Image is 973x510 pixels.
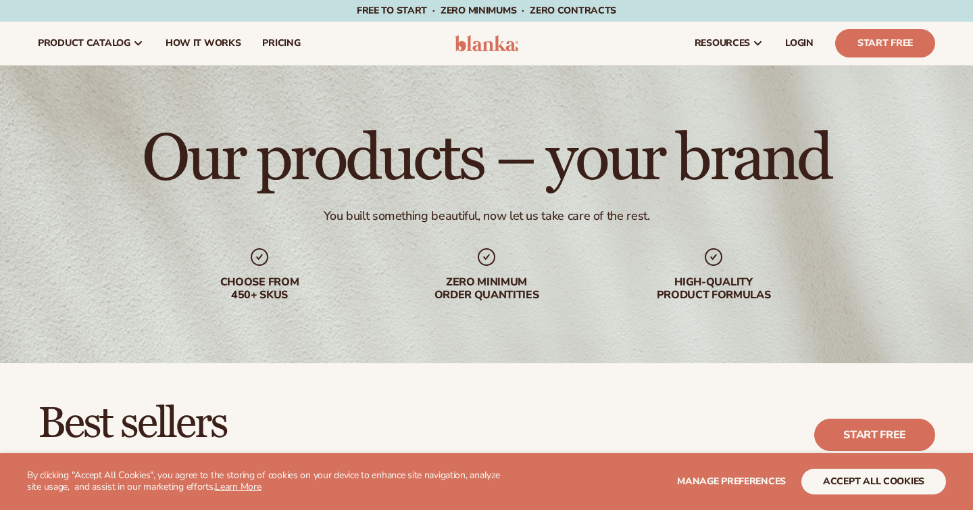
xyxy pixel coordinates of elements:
[215,480,261,493] a: Learn More
[251,22,311,65] a: pricing
[155,22,252,65] a: How It Works
[814,419,935,451] a: Start free
[142,127,830,192] h1: Our products – your brand
[785,38,814,49] span: LOGIN
[38,401,399,446] h2: Best sellers
[262,38,300,49] span: pricing
[173,276,346,302] div: Choose from 450+ Skus
[357,4,616,17] span: Free to start · ZERO minimums · ZERO contracts
[324,208,650,224] div: You built something beautiful, now let us take care of the rest.
[835,29,935,57] a: Start Free
[801,469,946,494] button: accept all cookies
[27,22,155,65] a: product catalog
[400,276,573,302] div: Zero minimum order quantities
[684,22,774,65] a: resources
[38,38,130,49] span: product catalog
[677,469,786,494] button: Manage preferences
[677,475,786,488] span: Manage preferences
[695,38,750,49] span: resources
[455,35,519,51] img: logo
[166,38,241,49] span: How It Works
[27,470,508,493] p: By clicking "Accept All Cookies", you agree to the storing of cookies on your device to enhance s...
[774,22,824,65] a: LOGIN
[627,276,800,302] div: High-quality product formulas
